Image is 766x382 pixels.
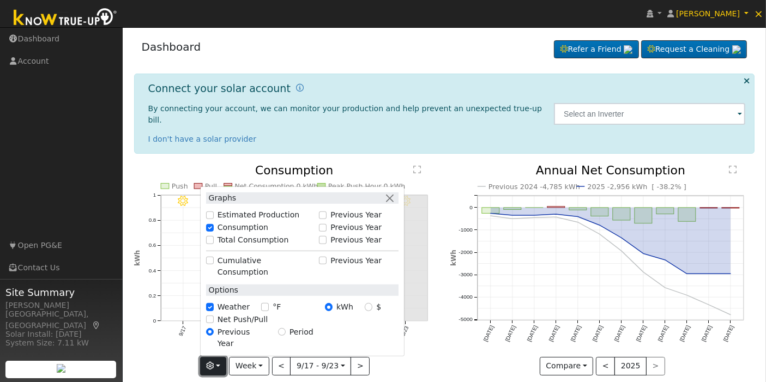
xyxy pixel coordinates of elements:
input: kWh [325,303,333,311]
img: retrieve [57,364,65,373]
text: -3000 [459,272,473,278]
text: -5000 [459,317,473,323]
rect: onclick="" [547,207,565,208]
i: 9/17 - Clear [178,196,188,207]
label: Previous Year [330,222,382,233]
a: I don't have a solar provider [148,135,257,143]
text: Pull [205,183,217,191]
input: Select an Inverter [554,103,745,125]
circle: onclick="" [728,272,733,276]
input: Cumulative Consumption [206,257,214,264]
img: retrieve [624,45,632,54]
input: Previous Year [319,257,327,264]
a: Refer a Friend [554,40,639,59]
text: 1 [153,192,155,198]
text: [DATE] [526,325,538,343]
img: retrieve [732,45,741,54]
h1: Connect your solar account [148,82,291,95]
span: Site Summary [5,285,117,300]
circle: onclick="" [510,214,515,218]
text: [DATE] [482,325,494,343]
button: 9/17 - 9/23 [290,357,351,375]
circle: onclick="" [663,258,667,263]
text: Consumption [255,163,333,177]
text: -2000 [459,250,473,256]
button: < [596,357,615,375]
input: Previous Year [319,236,327,244]
label: Previous Year [218,326,267,349]
circle: onclick="" [532,214,536,218]
circle: onclick="" [619,249,624,253]
circle: onclick="" [685,272,689,276]
circle: onclick="" [707,303,711,307]
span: [PERSON_NAME] [676,9,740,18]
text: Net Consumption 0 kWh [234,183,318,191]
text: -4000 [459,294,473,300]
label: Cumulative Consumption [218,255,313,278]
circle: onclick="" [728,313,733,317]
text: 0.8 [148,217,156,223]
rect: onclick="" [569,208,587,210]
rect: onclick="" [656,208,674,214]
label: °F [273,301,281,313]
text: [DATE] [613,325,626,343]
text: [DATE] [679,325,691,343]
img: Know True-Up [8,6,123,31]
div: [PERSON_NAME] [5,300,117,311]
label: Graphs [206,192,237,204]
label: Previous Year [330,255,382,266]
text: 2025 -2,956 kWh [ -38.2% ] [587,183,686,191]
circle: onclick="" [641,252,646,256]
label: kWh [336,301,353,313]
circle: onclick="" [576,215,580,219]
input: Period [278,328,286,336]
text: [DATE] [504,325,516,343]
input: Previous Year [319,211,327,219]
label: Period [289,326,313,338]
rect: onclick="" [678,208,696,221]
button: Compare [540,357,594,375]
button: Week [229,357,269,375]
text: 0.4 [148,268,156,274]
label: Total Consumption [218,234,289,246]
input: Previous Year [319,224,327,232]
label: Options [206,284,238,296]
input: Consumption [206,224,214,232]
label: Previous Year [330,209,382,221]
text: 9/23 [400,325,410,337]
span: By connecting your account, we can monitor your production and help prevent an unexpected true-up... [148,104,542,124]
label: Estimated Production [218,209,300,221]
input: Total Consumption [206,236,214,244]
rect: onclick="" [482,208,499,214]
input: °F [261,303,269,311]
rect: onclick="" [504,208,521,210]
button: < [272,357,291,375]
circle: onclick="" [576,220,580,225]
label: Previous Year [330,234,382,246]
text: [DATE] [635,325,648,343]
circle: onclick="" [488,214,493,219]
text: [DATE] [547,325,560,343]
div: Solar Install: [DATE] [5,329,117,340]
circle: onclick="" [598,223,602,228]
input: Previous Year [206,328,214,336]
circle: onclick="" [532,216,536,220]
rect: onclick="" [591,208,608,216]
text: 9/17 [177,325,187,337]
input: Weather [206,303,214,311]
rect: onclick="" [635,208,652,223]
rect: onclick="" [613,208,630,220]
button: 2025 [614,357,647,375]
text: kWh [450,250,457,266]
text: 0.2 [148,293,156,299]
circle: onclick="" [619,236,624,240]
circle: onclick="" [685,293,689,298]
circle: onclick="" [554,213,558,217]
text: [DATE] [701,325,713,343]
text: 0 [469,205,473,211]
text: 0.6 [148,242,156,248]
a: Request a Cleaning [641,40,747,59]
circle: onclick="" [488,211,493,216]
